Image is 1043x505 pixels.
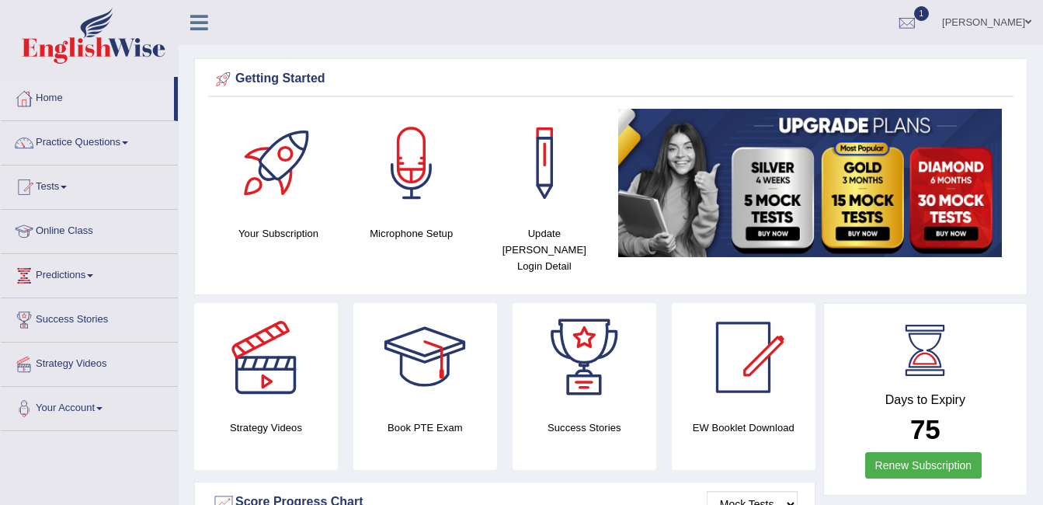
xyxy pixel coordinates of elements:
span: 1 [914,6,930,21]
img: small5.jpg [618,109,1002,257]
h4: Update [PERSON_NAME] Login Detail [485,225,603,274]
a: Online Class [1,210,178,249]
a: Tests [1,165,178,204]
b: 75 [910,414,940,444]
a: Strategy Videos [1,343,178,381]
a: Practice Questions [1,121,178,160]
a: Home [1,77,174,116]
h4: EW Booklet Download [672,420,815,436]
h4: Microphone Setup [353,225,470,242]
h4: Days to Expiry [841,393,1010,407]
h4: Book PTE Exam [353,420,497,436]
h4: Success Stories [513,420,656,436]
div: Getting Started [212,68,1010,91]
h4: Your Subscription [220,225,337,242]
a: Renew Subscription [865,452,982,479]
a: Predictions [1,254,178,293]
a: Your Account [1,387,178,426]
h4: Strategy Videos [194,420,338,436]
a: Success Stories [1,298,178,337]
